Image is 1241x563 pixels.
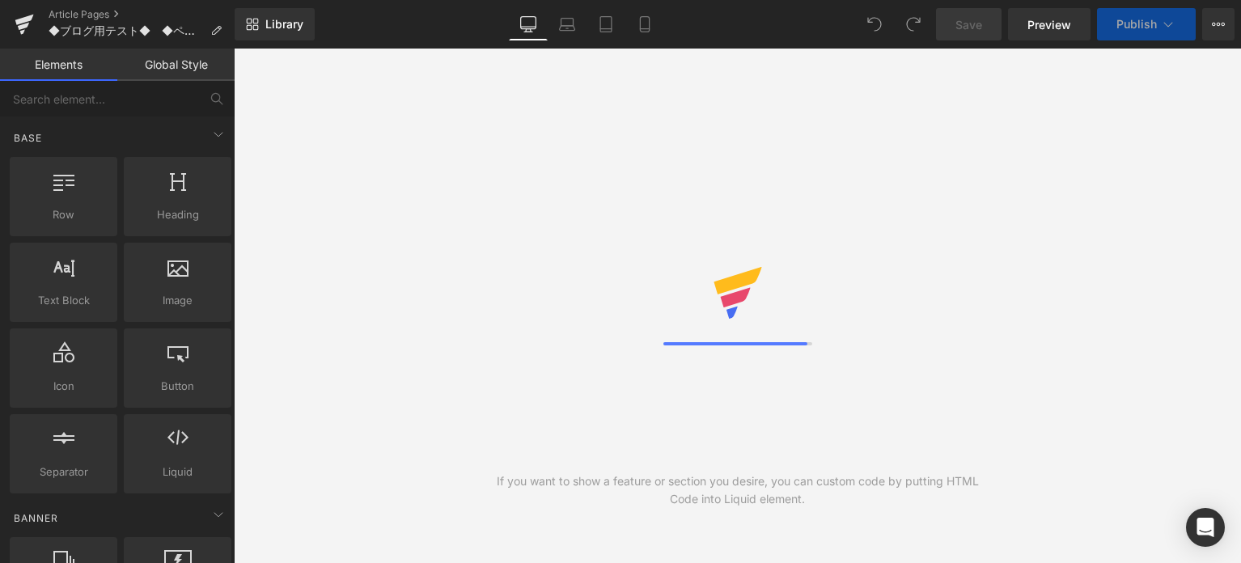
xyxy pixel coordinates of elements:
span: Preview [1027,16,1071,33]
a: Mobile [625,8,664,40]
span: Text Block [15,292,112,309]
span: Banner [12,510,60,526]
span: Heading [129,206,227,223]
span: Button [129,378,227,395]
a: Article Pages [49,8,235,21]
a: Preview [1008,8,1091,40]
span: ◆ブログ用テスト◆ ◆ページタイトル [49,24,204,37]
div: If you want to show a feature or section you desire, you can custom code by putting HTML Code int... [485,472,989,508]
span: Library [265,17,303,32]
a: Tablet [587,8,625,40]
a: Desktop [509,8,548,40]
button: Undo [858,8,891,40]
span: Base [12,130,44,146]
button: More [1202,8,1235,40]
button: Redo [897,8,930,40]
span: Icon [15,378,112,395]
div: Open Intercom Messenger [1186,508,1225,547]
button: Publish [1097,8,1196,40]
span: Liquid [129,464,227,480]
span: Row [15,206,112,223]
span: Separator [15,464,112,480]
a: Laptop [548,8,587,40]
a: Global Style [117,49,235,81]
a: New Library [235,8,315,40]
span: Save [955,16,982,33]
span: Image [129,292,227,309]
span: Publish [1116,18,1157,31]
